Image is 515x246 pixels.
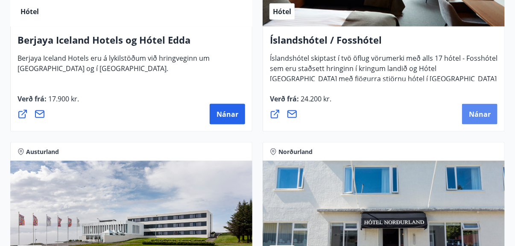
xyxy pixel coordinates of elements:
span: Verð frá : [18,94,79,110]
span: Verð frá : [270,94,331,110]
span: Hótel [273,7,291,16]
h4: Íslandshótel / Fosshótel [270,33,497,53]
span: Nánar [469,110,491,119]
span: 17.900 kr. [47,94,79,104]
span: Berjaya Iceland Hotels eru á lykilstöðum við hringveginn um [GEOGRAPHIC_DATA] og í [GEOGRAPHIC_DA... [18,53,210,80]
span: Norðurland [278,148,313,156]
h4: Berjaya Iceland Hotels og Hótel Edda [18,33,245,53]
span: Austurland [26,148,59,156]
span: Hótel [20,7,39,16]
button: Nánar [462,104,497,124]
button: Nánar [210,104,245,124]
span: Íslandshótel skiptast í tvö öflug vörumerki með alls 17 hótel - Fosshótel sem eru staðsett hringi... [270,53,497,90]
span: 24.200 kr. [299,94,331,104]
span: Nánar [217,110,238,119]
